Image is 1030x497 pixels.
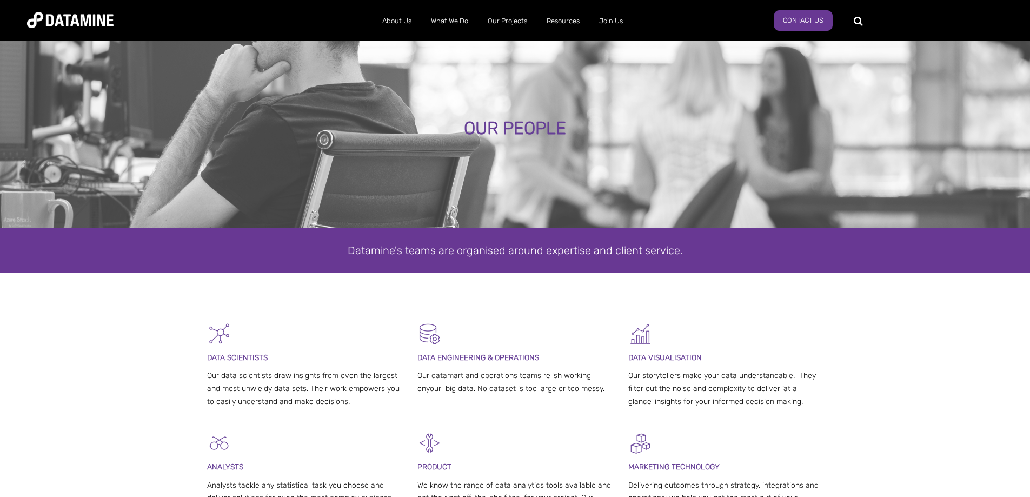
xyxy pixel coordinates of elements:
a: Contact Us [774,10,833,31]
div: OUR PEOPLE [117,119,913,138]
img: Digital Activation [628,431,653,455]
img: Development [417,431,442,455]
a: What We Do [421,7,478,35]
img: Analysts [207,431,231,455]
p: Our storytellers make your data understandable. They filter out the noise and complexity to deliv... [628,369,823,408]
a: Resources [537,7,589,35]
span: Datamine's teams are organised around expertise and client service. [348,244,683,257]
p: Our datamart and operations teams relish working onyour big data. No dataset is too large or too ... [417,369,613,395]
span: DATA ENGINEERING & OPERATIONS [417,353,539,362]
a: About Us [373,7,421,35]
span: ANALYSTS [207,462,243,472]
img: Datamine [27,12,114,28]
img: Graph 5 [628,322,653,346]
img: Graph - Network [207,322,231,346]
span: DATA VISUALISATION [628,353,702,362]
p: Our data scientists draw insights from even the largest and most unwieldy data sets. Their work e... [207,369,402,408]
span: DATA SCIENTISTS [207,353,268,362]
span: PRODUCT [417,462,451,472]
a: Join Us [589,7,633,35]
img: Datamart [417,322,442,346]
a: Our Projects [478,7,537,35]
span: MARKETING TECHNOLOGY [628,462,720,472]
